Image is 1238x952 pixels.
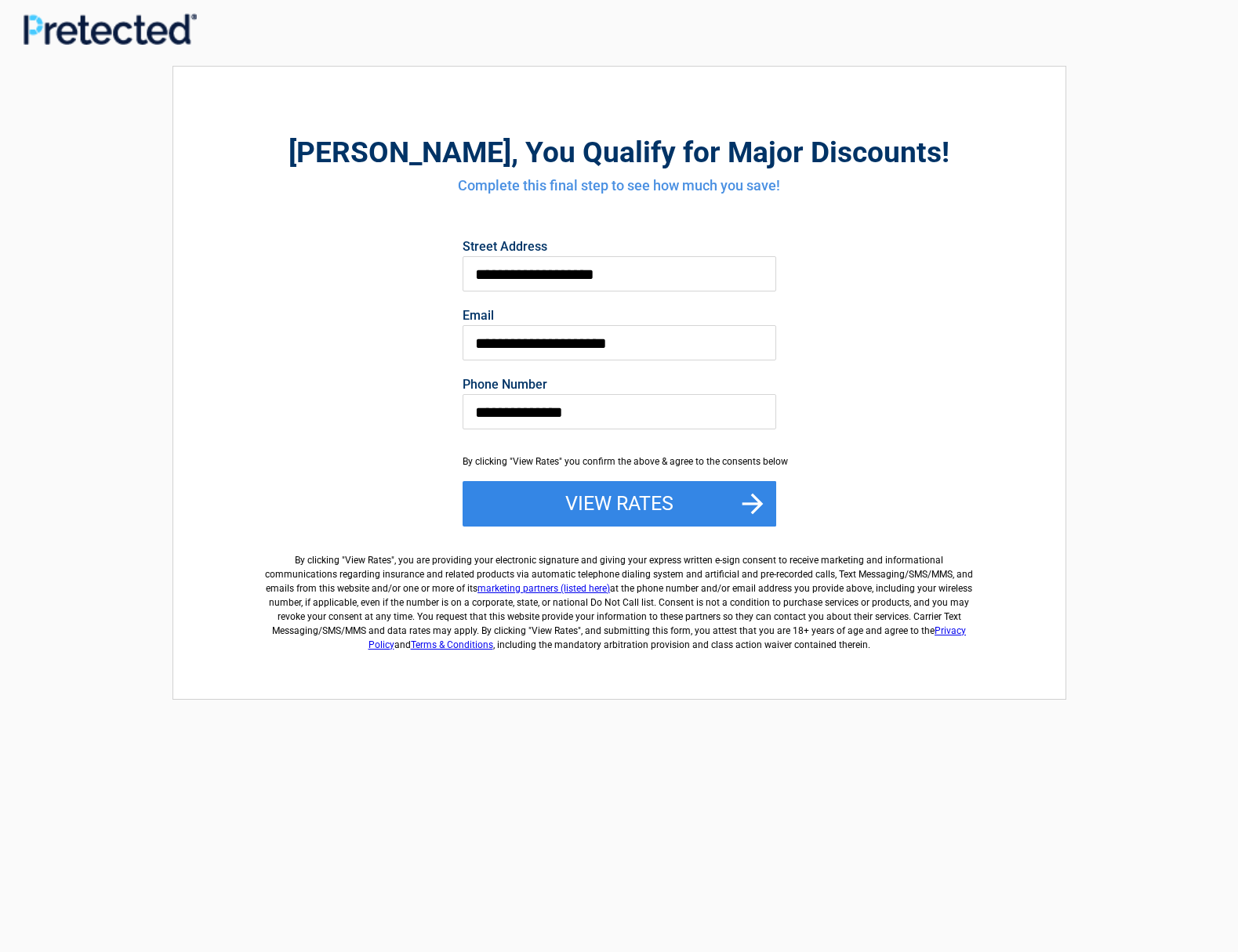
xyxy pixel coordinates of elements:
[260,176,979,196] h4: Complete this final step to see how much you save!
[24,13,197,45] img: Main Logo
[411,639,493,650] a: Terms & Conditions
[463,309,776,322] label: Email
[260,133,979,172] h2: , You Qualify for Major Discounts!
[477,583,610,594] a: marketing partners (listed here)
[368,625,967,650] a: Privacy Policy
[463,454,776,469] div: By clicking "View Rates" you confirm the above & agree to the consents below
[463,241,776,253] label: Street Address
[345,555,391,566] span: View Rates
[463,481,776,527] button: View Rates
[463,378,776,391] label: Phone Number
[260,541,979,652] label: By clicking " ", you are providing your electronic signature and giving your express written e-si...
[289,136,511,169] span: [PERSON_NAME]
